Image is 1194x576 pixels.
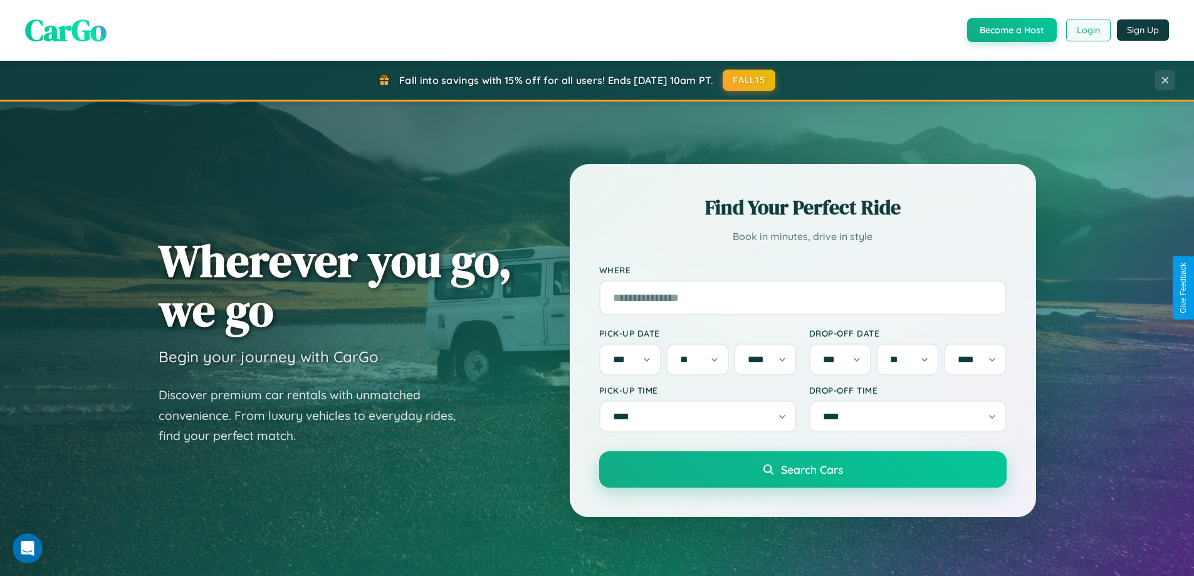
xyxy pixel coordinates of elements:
button: Become a Host [967,18,1057,42]
div: Give Feedback [1179,263,1188,313]
iframe: Intercom live chat [13,533,43,563]
span: Search Cars [781,463,843,476]
button: Sign Up [1117,19,1169,41]
label: Where [599,264,1007,275]
button: FALL15 [723,70,775,91]
h1: Wherever you go, we go [159,236,512,335]
span: CarGo [25,9,107,51]
label: Pick-up Time [599,385,797,395]
h2: Find Your Perfect Ride [599,194,1007,221]
label: Drop-off Date [809,328,1007,338]
button: Login [1066,19,1111,41]
span: Fall into savings with 15% off for all users! Ends [DATE] 10am PT. [399,74,713,86]
p: Discover premium car rentals with unmatched convenience. From luxury vehicles to everyday rides, ... [159,385,472,446]
label: Drop-off Time [809,385,1007,395]
h3: Begin your journey with CarGo [159,347,379,366]
label: Pick-up Date [599,328,797,338]
p: Book in minutes, drive in style [599,228,1007,246]
button: Search Cars [599,451,1007,488]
